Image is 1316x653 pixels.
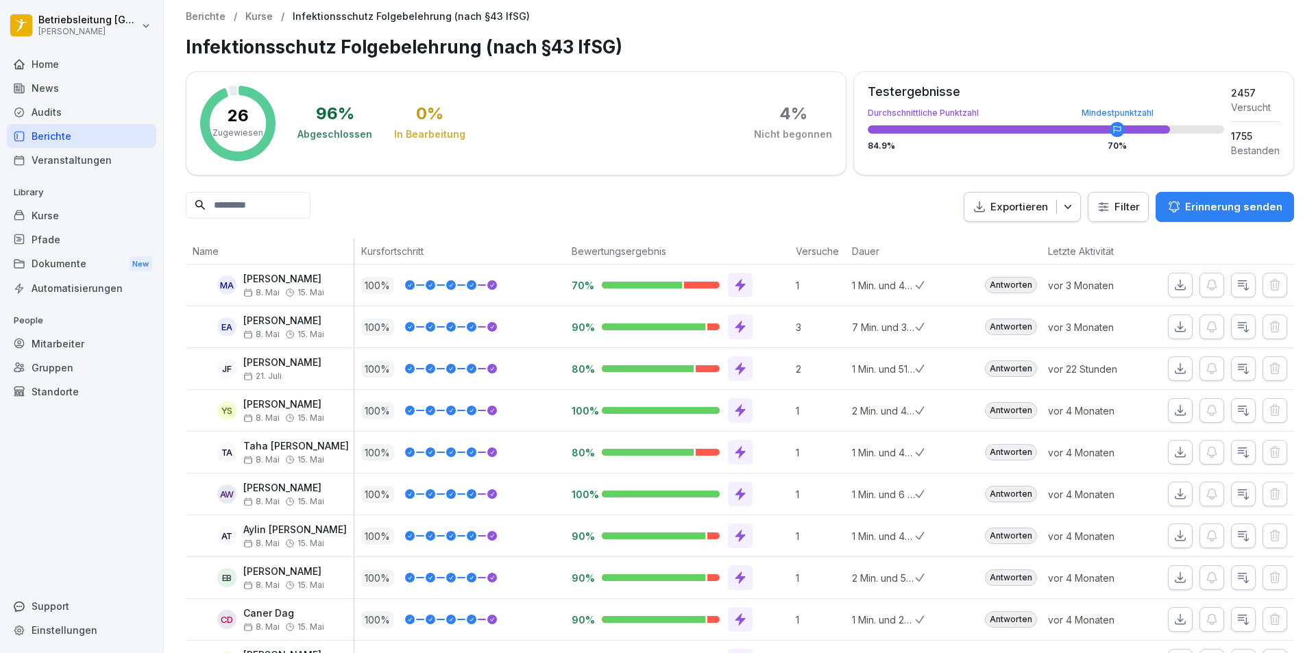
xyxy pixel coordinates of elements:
span: 8. Mai [243,497,280,506]
p: Zugewiesen [212,127,263,139]
p: vor 22 Stunden [1048,362,1147,376]
h1: Infektionsschutz Folgebelehrung (nach §43 IfSG) [186,34,1294,60]
p: 1 [796,571,845,585]
div: Bestanden [1231,143,1280,158]
p: 100 % [361,486,394,503]
p: 90% [572,613,591,626]
p: Erinnerung senden [1185,199,1282,214]
p: / [234,11,237,23]
div: Antworten [985,444,1037,460]
span: 15. Mai [297,539,324,548]
p: vor 3 Monaten [1048,278,1147,293]
div: YS [217,401,236,420]
div: New [129,256,152,272]
a: Kurse [245,11,273,23]
span: 8. Mai [243,622,280,632]
div: 84.9 % [868,142,1224,150]
a: Automatisierungen [7,276,156,300]
p: Taha [PERSON_NAME] [243,441,349,452]
p: Bewertungsergebnis [572,244,782,258]
a: Berichte [7,124,156,148]
div: Antworten [985,277,1037,293]
div: Durchschnittliche Punktzahl [868,109,1224,117]
p: 2 Min. und 44 Sek. [852,404,915,418]
span: 15. Mai [297,622,324,632]
p: 1 [796,278,845,293]
p: 1 Min. und 44 Sek. [852,445,915,460]
div: MA [217,275,236,295]
a: Berichte [186,11,226,23]
div: AT [217,526,236,545]
p: 1 Min. und 43 Sek. [852,529,915,543]
p: [PERSON_NAME] [38,27,138,36]
span: 15. Mai [297,455,324,465]
p: 26 [228,108,249,124]
p: Caner Dag [243,608,324,619]
p: vor 4 Monaten [1048,404,1147,418]
p: [PERSON_NAME] [243,566,324,578]
span: 15. Mai [297,330,324,339]
span: 15. Mai [297,288,324,297]
span: 15. Mai [297,580,324,590]
div: Audits [7,100,156,124]
span: 8. Mai [243,413,280,423]
p: 100 % [361,277,394,294]
span: 21. Juli [243,371,282,381]
span: 8. Mai [243,288,280,297]
div: 4 % [779,106,807,122]
div: Mindestpunktzahl [1082,109,1154,117]
p: [PERSON_NAME] [243,315,324,327]
p: 100 % [361,444,394,461]
button: Erinnerung senden [1156,192,1294,222]
p: Kursfortschritt [361,244,558,258]
p: 1 [796,445,845,460]
div: TA [217,443,236,462]
p: People [7,310,156,332]
div: News [7,76,156,100]
p: [PERSON_NAME] [243,273,324,285]
p: 100 % [361,569,394,587]
a: Pfade [7,227,156,251]
div: JF [217,359,236,378]
span: 15. Mai [297,497,324,506]
div: CD [217,610,236,629]
div: Versucht [1231,100,1280,114]
div: Filter [1097,200,1140,214]
a: Home [7,52,156,76]
div: Einstellungen [7,618,156,642]
div: Mitarbeiter [7,332,156,356]
p: Infektionsschutz Folgebelehrung (nach §43 IfSG) [293,11,530,23]
p: 100 % [361,319,394,336]
a: DokumenteNew [7,251,156,277]
p: Dauer [852,244,908,258]
div: Antworten [985,611,1037,628]
a: Standorte [7,380,156,404]
a: Veranstaltungen [7,148,156,172]
div: Antworten [985,360,1037,377]
div: In Bearbeitung [394,127,465,141]
p: 1 Min. und 27 Sek. [852,613,915,627]
p: 1 Min. und 6 Sek. [852,487,915,502]
p: vor 4 Monaten [1048,571,1147,585]
div: 2457 [1231,86,1280,100]
p: 100% [572,404,591,417]
p: 80% [572,446,591,459]
div: Antworten [985,402,1037,419]
span: 8. Mai [243,330,280,339]
p: vor 3 Monaten [1048,320,1147,334]
div: Abgeschlossen [297,127,372,141]
div: Kurse [7,204,156,227]
p: Letzte Aktivität [1048,244,1140,258]
p: 1 [796,613,845,627]
p: vor 4 Monaten [1048,529,1147,543]
p: vor 4 Monaten [1048,613,1147,627]
p: Aylin [PERSON_NAME] [243,524,347,536]
p: 70% [572,279,591,292]
p: [PERSON_NAME] [243,399,324,410]
div: Nicht begonnen [754,127,832,141]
